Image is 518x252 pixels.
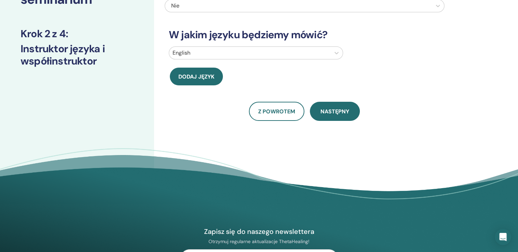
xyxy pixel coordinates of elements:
span: Z powrotem [258,108,295,115]
h4: Zapisz się do naszego newslettera [180,227,338,236]
h3: Krok 2 z 4 : [21,28,134,40]
span: Nie [171,2,179,9]
p: Otrzymuj regularne aktualizacje ThetaHealing! [180,238,338,244]
button: Dodaj język [170,68,223,85]
h3: Instruktor języka i współinstruktor [21,43,134,67]
button: Następny [310,102,360,121]
div: Open Intercom Messenger [495,229,511,245]
span: Dodaj język [178,73,214,80]
span: Następny [320,108,349,115]
button: Z powrotem [249,102,304,121]
h3: W jakim języku będziemy mówić? [165,29,444,41]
